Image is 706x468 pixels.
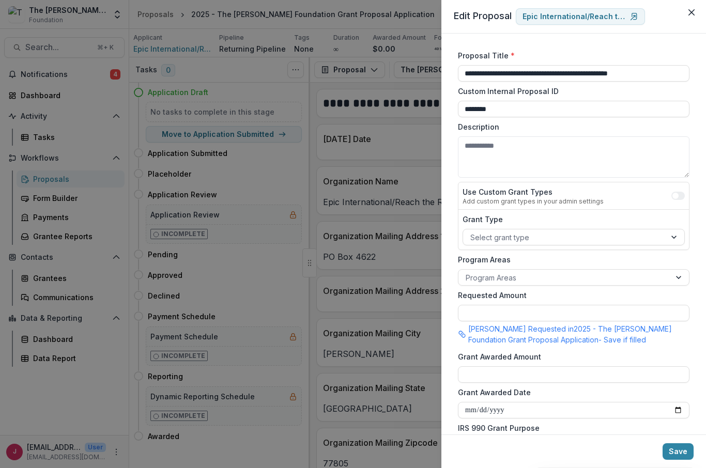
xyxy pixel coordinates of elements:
div: Add custom grant types in your admin settings [463,197,604,205]
label: Grant Awarded Amount [458,351,683,362]
label: Grant Awarded Date [458,387,683,398]
label: Requested Amount [458,290,683,301]
label: Use Custom Grant Types [463,186,604,197]
p: [PERSON_NAME] Requested in 2025 - The [PERSON_NAME] Foundation Grant Proposal Application - Save ... [468,323,689,345]
button: Close [683,4,700,21]
p: Epic International/Reach the Rest [523,12,626,21]
span: Edit Proposal [454,10,512,21]
label: Custom Internal Proposal ID [458,86,683,97]
label: Program Areas [458,254,683,265]
button: Save [663,443,694,460]
label: Grant Type [463,214,679,225]
label: IRS 990 Grant Purpose [458,423,683,433]
label: Description [458,121,683,132]
a: Epic International/Reach the Rest [516,8,645,25]
label: Proposal Title [458,50,683,61]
